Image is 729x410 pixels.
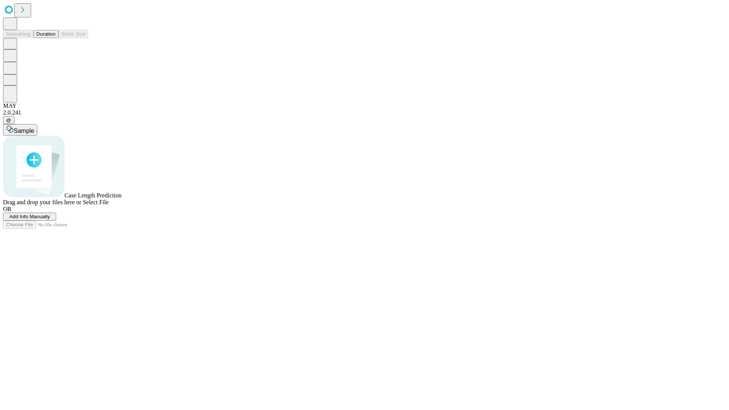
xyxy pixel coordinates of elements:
[3,199,81,205] span: Drag and drop your files here or
[6,117,11,123] span: @
[9,214,50,219] span: Add Info Manually
[3,116,14,124] button: @
[3,102,726,109] div: MAY
[3,206,11,212] span: OR
[14,128,34,134] span: Sample
[33,30,58,38] button: Duration
[58,30,88,38] button: Block Size
[3,124,37,136] button: Sample
[65,192,121,199] span: Case Length Prediction
[3,213,56,221] button: Add Info Manually
[3,30,33,38] button: Smoothing
[83,199,109,205] span: Select File
[3,109,726,116] div: 2.0.241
